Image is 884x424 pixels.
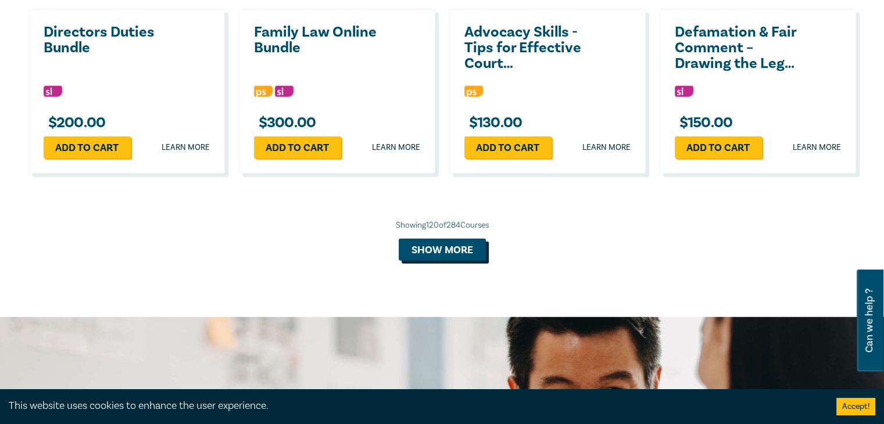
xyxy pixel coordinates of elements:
a: Advocacy Skills - Tips for Effective Court Appearances [464,24,589,71]
img: Professional Skills [254,86,273,97]
h3: $ 300.00 [254,115,316,131]
a: Defamation & Fair Comment – Drawing the Legal Line [675,24,800,71]
a: Learn more [372,142,420,153]
h3: $ 200.00 [44,115,106,131]
button: Show more [399,239,486,261]
a: Learn more [162,142,210,153]
img: Substantive Law [675,86,693,97]
span: Can we help ? [864,276,875,365]
a: Directors Duties Bundle [44,24,169,56]
a: Add to cart [464,136,552,159]
img: Professional Skills [464,86,483,97]
a: Family Law Online Bundle [254,24,379,56]
a: Add to cart [44,136,131,159]
button: Accept cookies [836,398,875,415]
div: Showing 120 of 284 Courses [28,220,856,231]
a: Add to cart [254,136,341,159]
img: Substantive Law [275,86,294,97]
a: Learn more [582,142,631,153]
h3: $ 130.00 [464,115,522,131]
a: Learn more [793,142,841,153]
h3: $ 150.00 [675,115,733,131]
div: This website uses cookies to enhance the user experience. [9,398,819,414]
img: Substantive Law [44,86,62,97]
a: Add to cart [675,136,762,159]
